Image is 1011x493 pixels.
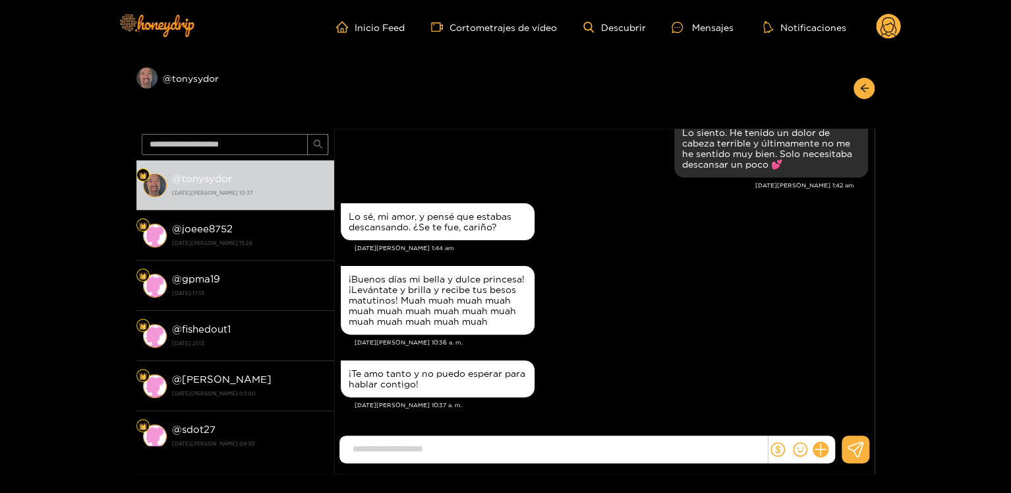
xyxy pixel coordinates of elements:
button: Notificaciones [759,20,850,34]
img: conversación [143,174,167,197]
div: 24 de agosto, 10:37 a. m. [341,360,534,397]
font: [DATE] 21:13 [172,341,204,346]
font: @tonysydor [172,173,232,184]
font: @ [172,273,182,284]
font: Inicio Feed [355,22,405,32]
div: 24 de agosto, 1:42 am [674,109,868,178]
font: @ [172,323,182,335]
font: Lo sé, mi amor, y pensé que estabas descansando. ¿Se te fue, cariño? [349,211,511,232]
font: [DATE][PERSON_NAME] 03:00 [172,391,256,396]
font: fishedout1 [182,323,231,335]
font: @tonysydor [163,73,219,83]
font: ¡Te amo tanto y no puedo esperar para hablar contigo! [349,368,525,389]
font: Mensajes [691,22,733,32]
font: @ [172,223,182,234]
span: hogar [336,21,355,33]
font: Notificaciones [780,22,846,32]
div: @tonysydor​ [136,67,334,109]
font: ¡Buenos días mi bella y dulce princesa! ¡Levántate y brilla y recibe tus besos matutinos! Muah mu... [349,274,525,326]
font: joeee8752 [182,223,233,234]
span: sonrisa [793,442,807,457]
button: flecha izquierda [853,78,875,99]
div: 24 de agosto, 1:44 am [341,203,534,240]
span: dólar [770,442,785,457]
img: Nivel de ventilador [139,372,147,380]
div: 24 de agosto, 10:36 a. m. [341,266,534,335]
font: [PERSON_NAME], me quedé dormida... Lo siento. He tenido un dolor de cabeza terrible y últimamente... [682,117,859,169]
button: buscar [307,134,328,155]
font: Cortometrajes de vídeo [449,22,557,32]
font: gpma19 [182,273,220,284]
img: Nivel de ventilador [139,172,147,180]
img: conversación [143,374,167,398]
font: [DATE][PERSON_NAME] 10:37 a. m. [355,402,462,409]
img: conversación [143,224,167,247]
img: conversación [143,324,167,348]
font: [DATE][PERSON_NAME] 10:36 a. m. [355,339,463,346]
span: cámara de vídeo [431,21,449,33]
img: Nivel de ventilador [139,272,147,280]
a: Cortometrajes de vídeo [431,21,557,33]
font: [DATE][PERSON_NAME] 15:28 [172,240,252,246]
font: [DATE][PERSON_NAME] 1:44 am [355,245,454,251]
img: conversación [143,424,167,448]
font: [DATE][PERSON_NAME] 1:42 am [755,182,854,189]
font: @[PERSON_NAME] [172,374,272,385]
img: conversación [143,274,167,298]
font: @ [172,424,182,435]
span: flecha izquierda [859,83,869,94]
font: sdot27 [182,424,216,435]
img: Nivel de ventilador [139,422,147,430]
span: buscar [313,139,323,150]
font: [DATE][PERSON_NAME] 09:30 [172,441,255,446]
font: [DATE] 17:13 [172,290,204,296]
button: dólar [768,440,788,459]
font: [DATE][PERSON_NAME] 10:37 [172,190,253,195]
img: Nivel de ventilador [139,222,147,230]
a: Descubrir [583,22,645,33]
a: Inicio Feed [336,21,405,33]
img: Nivel de ventilador [139,322,147,330]
font: Descubrir [600,22,645,32]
